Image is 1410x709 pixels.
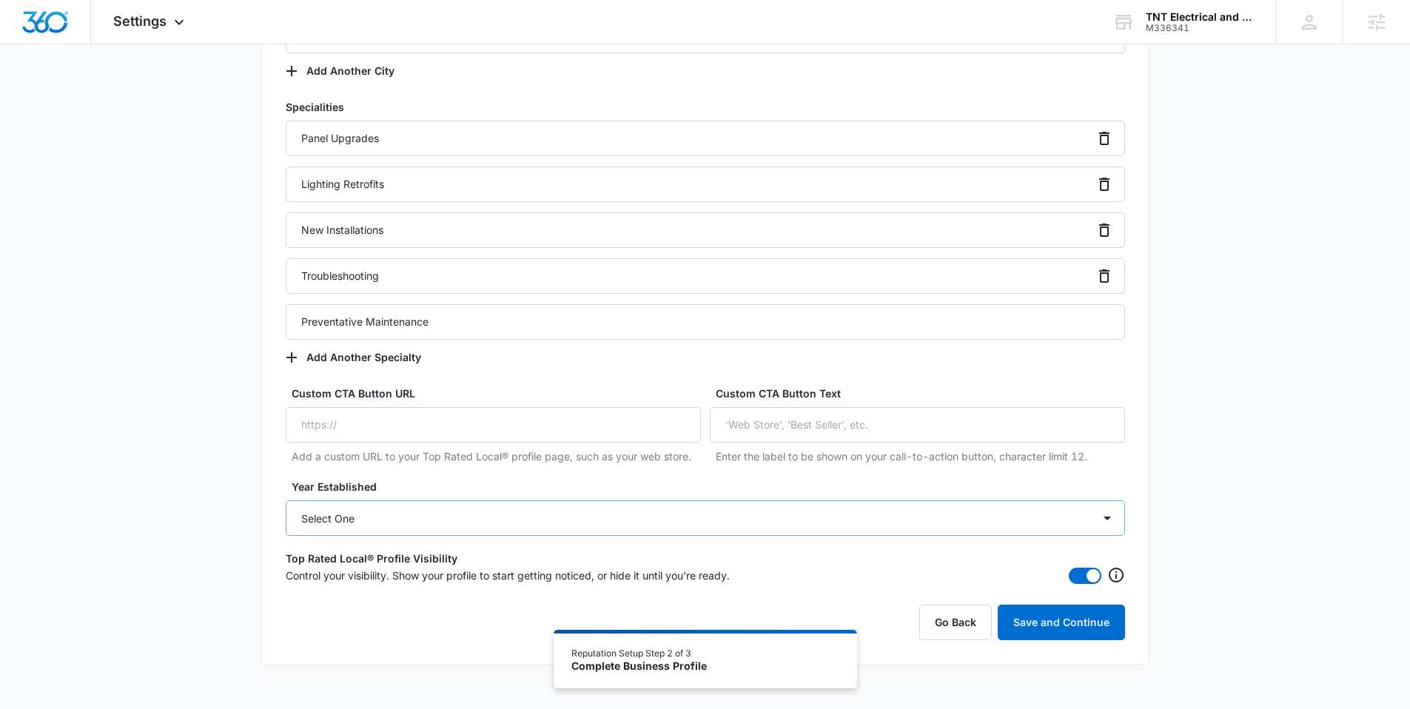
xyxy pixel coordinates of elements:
div: Complete Business Profile [571,660,707,673]
button: Add Another Specialty [286,340,436,375]
label: Custom CTA Button URL [292,386,707,401]
p: Enter the label to be shown on your call-to-action button, character limit 12. [716,448,1125,464]
input: e.g. Hand-tossed pizza - Click + Add Another Item to add more specialties [286,121,1125,156]
input: e.g. Hand-tossed pizza - Click + Add Another Item to add more specialties [286,212,1125,248]
span: Settings [113,13,167,29]
div: Reputation Setup Step 2 of 3 [571,647,707,660]
button: Remove [1092,264,1116,288]
button: Add Another City [286,53,409,89]
label: Year Established [292,479,1131,494]
button: Save and Continue [998,605,1125,640]
input: https:// [286,407,701,443]
input: e.g. Hand-tossed pizza - Click + Add Another Item to add more specialties [286,304,1125,340]
button: Remove [1092,218,1116,242]
label: Custom CTA Button Text [716,386,1131,401]
button: Go Back [919,605,992,640]
label: Top Rated Local® Profile Visibility [286,551,1125,566]
input: 'Web Store', 'Best Seller', etc. [710,407,1125,443]
button: Remove [1092,172,1116,196]
input: e.g. Hand-tossed pizza - Click + Add Another Item to add more specialties [286,258,1125,294]
p: Add a custom URL to your Top Rated Local® profile page, such as your web store. [292,448,701,464]
label: Specialities [286,99,1125,121]
div: account name [1146,11,1254,23]
button: Remove [1092,127,1116,150]
input: e.g. Hand-tossed pizza - Click + Add Another Item to add more specialties [286,167,1125,202]
div: Control your visibility. Show your profile to start getting noticed, or hide it until you're ready. [286,566,1125,584]
div: account id [1146,23,1254,33]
